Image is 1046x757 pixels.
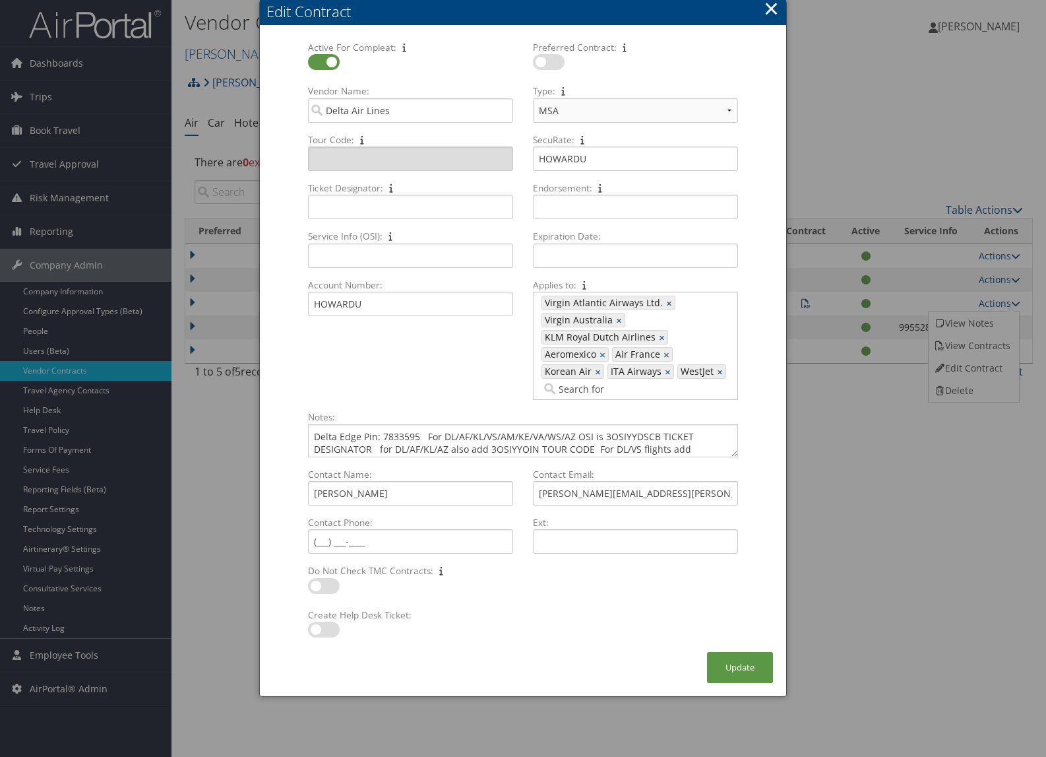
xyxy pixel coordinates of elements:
label: Contact Name: [303,468,518,481]
span: ITA Airways [608,365,661,378]
label: Notes: [303,411,743,424]
label: Active For Compleat: [303,41,518,54]
label: Do Not Check TMC Contracts: [303,564,518,577]
span: Virgin Australia [542,313,613,327]
a: × [665,365,673,378]
input: SecuRate: [533,147,738,171]
label: Expiration Date: [528,230,743,243]
input: Ext: [533,529,738,554]
label: Applies to: [528,279,743,292]
input: Tour Code: [308,147,513,171]
label: Vendor Name: [303,84,518,98]
textarea: Notes: [308,424,738,457]
label: Contact Email: [528,468,743,481]
label: Ext: [528,516,743,529]
label: Preferred Contract: [528,41,743,54]
button: Update [707,652,773,683]
label: Account Number: [303,279,518,292]
a: × [663,348,672,361]
a: × [600,348,608,361]
label: Ticket Designator: [303,181,518,195]
input: Ticket Designator: [308,195,513,219]
input: Expiration Date: [533,244,738,268]
a: × [717,365,725,378]
label: Type: [528,84,743,98]
input: Service Info (OSI): [308,244,513,268]
label: Endorsement: [528,181,743,195]
span: Virgin Atlantic Airways Ltd. [542,296,663,310]
a: × [616,313,625,327]
div: Edit Contract [266,1,786,22]
input: Account Number: [308,292,513,316]
input: Contact Email: [533,481,738,506]
select: Type: [533,98,738,123]
label: SecuRate: [528,133,743,147]
span: Korean Air [542,365,592,378]
input: Endorsement: [533,195,738,219]
input: Contact Phone: [308,529,513,554]
input: Contact Name: [308,481,513,506]
span: WestJet [678,365,714,378]
a: × [666,296,675,310]
label: Tour Code: [303,133,518,147]
input: Applies to: Virgin Atlantic Airways Ltd.×Virgin Australia×KLM Royal Dutch Airlines×Aeromexico×Air... [541,382,615,395]
a: × [595,365,603,378]
label: Service Info (OSI): [303,230,518,243]
label: Create Help Desk Ticket: [303,609,518,622]
span: KLM Royal Dutch Airlines [542,331,656,344]
a: × [659,331,667,344]
span: Air France [613,348,660,361]
input: Vendor Name: [308,98,513,123]
label: Contact Phone: [303,516,518,529]
span: Aeromexico [542,348,596,361]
